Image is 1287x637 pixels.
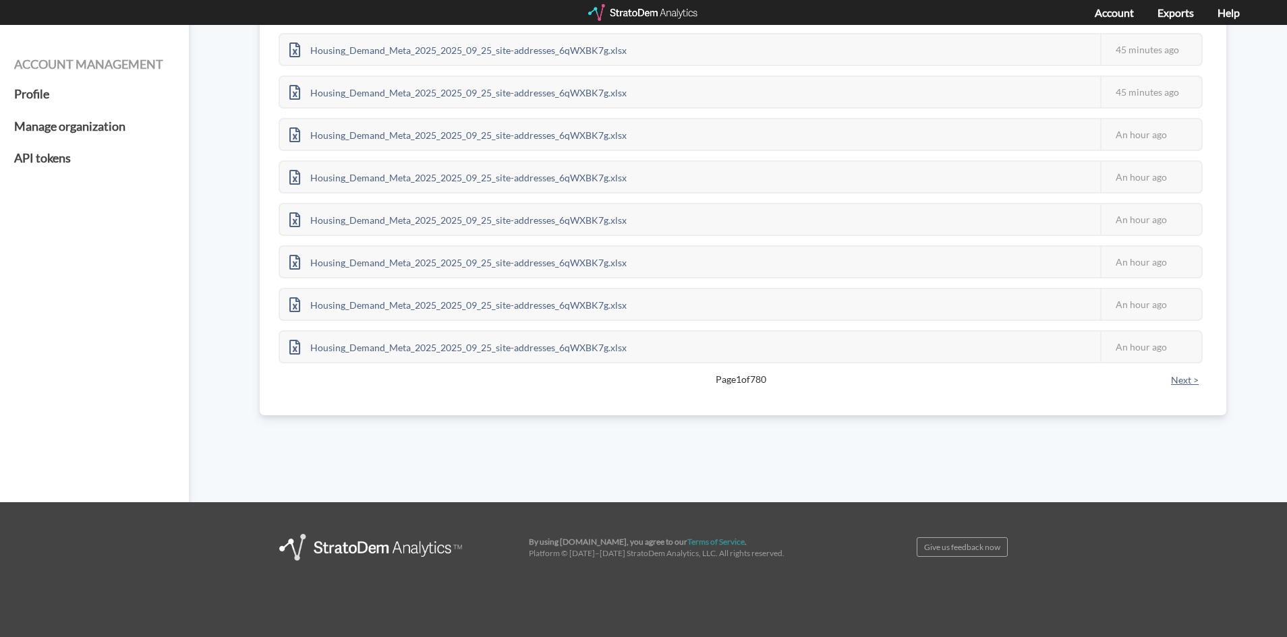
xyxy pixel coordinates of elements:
[280,289,636,320] div: Housing_Demand_Meta_2025_2025_09_25_site-addresses_6qWXBK7g.xlsx
[280,332,636,362] div: Housing_Demand_Meta_2025_2025_09_25_site-addresses_6qWXBK7g.xlsx
[1167,373,1203,388] button: Next >
[529,537,747,547] strong: By using [DOMAIN_NAME], you agree to our .
[14,142,175,175] a: API tokens
[280,297,636,309] a: Housing_Demand_Meta_2025_2025_09_25_site-addresses_6qWXBK7g.xlsx
[326,373,1155,386] span: Page 1 of 780
[1100,162,1201,192] div: An hour ago
[280,34,636,65] div: Housing_Demand_Meta_2025_2025_09_25_site-addresses_6qWXBK7g.xlsx
[280,170,636,181] a: Housing_Demand_Meta_2025_2025_09_25_site-addresses_6qWXBK7g.xlsx
[280,247,636,277] div: Housing_Demand_Meta_2025_2025_09_25_site-addresses_6qWXBK7g.xlsx
[1157,6,1194,19] a: Exports
[917,537,1008,557] a: Give us feedback now
[280,127,636,139] a: Housing_Demand_Meta_2025_2025_09_25_site-addresses_6qWXBK7g.xlsx
[14,58,175,71] h4: Account management
[687,537,745,547] a: Terms of Service
[1100,77,1201,107] div: 45 minutes ago
[280,212,636,224] a: Housing_Demand_Meta_2025_2025_09_25_site-addresses_6qWXBK7g.xlsx
[280,255,636,266] a: Housing_Demand_Meta_2025_2025_09_25_site-addresses_6qWXBK7g.xlsx
[1100,34,1201,65] div: 45 minutes ago
[1100,247,1201,277] div: An hour ago
[1218,6,1240,19] a: Help
[280,162,636,192] div: Housing_Demand_Meta_2025_2025_09_25_site-addresses_6qWXBK7g.xlsx
[1100,332,1201,362] div: An hour ago
[1100,289,1201,320] div: An hour ago
[14,111,175,143] a: Manage organization
[280,204,636,235] div: Housing_Demand_Meta_2025_2025_09_25_site-addresses_6qWXBK7g.xlsx
[280,77,636,107] div: Housing_Demand_Meta_2025_2025_09_25_site-addresses_6qWXBK7g.xlsx
[1100,119,1201,150] div: An hour ago
[14,78,175,111] a: Profile
[1100,204,1201,235] div: An hour ago
[1095,6,1134,19] a: Account
[280,85,636,96] a: Housing_Demand_Meta_2025_2025_09_25_site-addresses_6qWXBK7g.xlsx
[519,536,831,559] div: Platform © [DATE]–[DATE] StratoDem Analytics, LLC. All rights reserved.
[280,42,636,54] a: Housing_Demand_Meta_2025_2025_09_25_site-addresses_6qWXBK7g.xlsx
[280,340,636,351] a: Housing_Demand_Meta_2025_2025_09_25_site-addresses_6qWXBK7g.xlsx
[280,119,636,150] div: Housing_Demand_Meta_2025_2025_09_25_site-addresses_6qWXBK7g.xlsx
